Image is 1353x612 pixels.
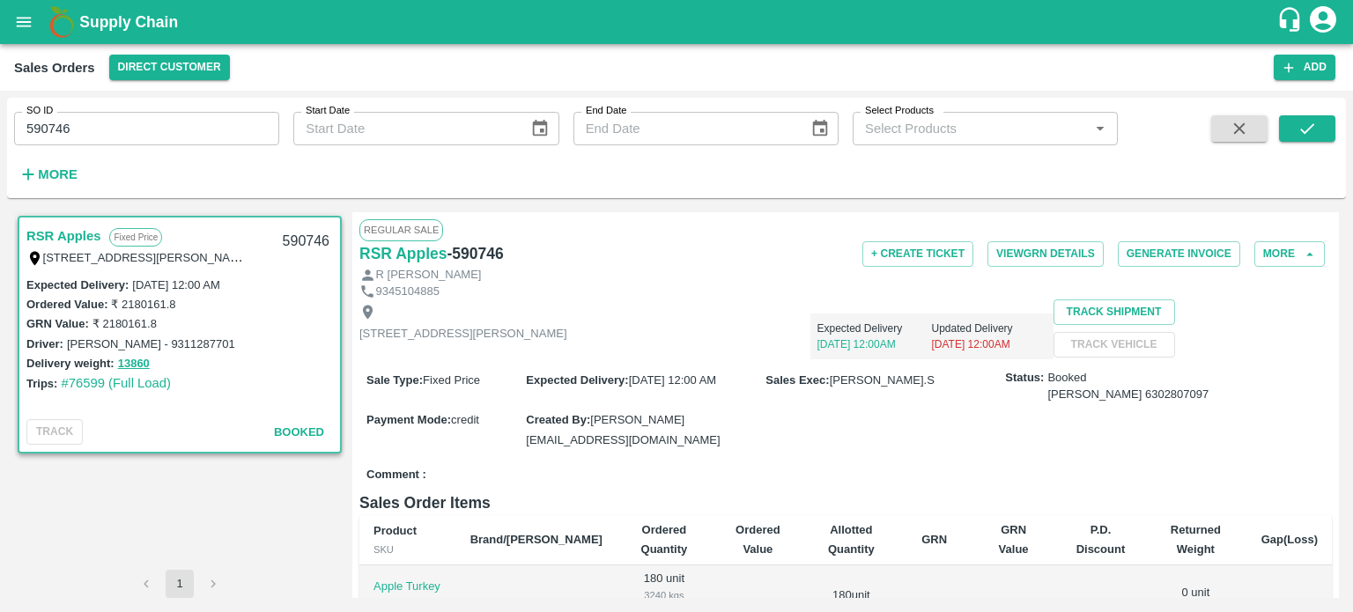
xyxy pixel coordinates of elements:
label: Trips: [26,377,57,390]
div: account of current user [1307,4,1339,41]
p: R [PERSON_NAME] [376,267,482,284]
div: SKU [373,542,442,557]
label: Ordered Value: [26,298,107,311]
b: GRN [921,533,947,546]
span: Booked [274,425,324,439]
span: Booked [1047,370,1209,402]
p: Updated Delivery [932,321,1046,336]
div: customer-support [1276,6,1307,38]
label: Sale Type : [366,373,423,387]
div: 590746 [272,221,340,262]
label: Sales Exec : [765,373,829,387]
button: page 1 [166,570,194,598]
label: GRN Value: [26,317,89,330]
label: Expected Delivery : [526,373,628,387]
label: Start Date [306,104,350,118]
p: [STREET_ADDRESS][PERSON_NAME] [359,326,567,343]
button: Open [1089,117,1112,140]
a: #76599 (Full Load) [61,376,171,390]
button: More [1254,241,1325,267]
p: Expected Delivery [817,321,932,336]
strong: More [38,167,78,181]
p: [DATE] 12:00AM [932,336,1046,352]
p: 9345104885 [376,284,440,300]
input: Start Date [293,112,516,145]
a: RSR Apples [26,225,100,247]
span: [PERSON_NAME].S [830,373,935,387]
a: RSR Apples [359,241,447,266]
b: P.D. Discount [1076,523,1126,556]
b: Returned Weight [1171,523,1221,556]
button: open drawer [4,2,44,42]
label: [PERSON_NAME] - 9311287701 [67,337,235,350]
input: Select Products [858,117,1083,140]
h6: Sales Order Items [359,490,1332,515]
button: + Create Ticket [862,241,973,267]
b: Supply Chain [79,13,178,31]
b: Ordered Quantity [641,523,688,556]
button: More [14,159,82,189]
label: Payment Mode : [366,413,451,426]
b: Brand/[PERSON_NAME] [470,533,603,546]
div: [PERSON_NAME] 6302807097 [1047,387,1209,403]
span: [PERSON_NAME][EMAIL_ADDRESS][DOMAIN_NAME] [526,413,720,446]
button: Add [1274,55,1335,80]
a: Supply Chain [79,10,1276,34]
label: End Date [586,104,626,118]
button: 13860 [118,354,150,374]
button: Choose date [803,112,837,145]
div: Sales Orders [14,56,95,79]
b: GRN Value [999,523,1029,556]
button: Choose date [523,112,557,145]
h6: - 590746 [447,241,504,266]
p: Fixed Price [109,228,162,247]
label: ₹ 2180161.8 [111,298,175,311]
p: Apple Turkey RD-DI [373,579,442,611]
div: ₹ 0 [1071,595,1130,612]
p: [DATE] 12:00AM [817,336,932,352]
nav: pagination navigation [129,570,230,598]
label: SO ID [26,104,53,118]
label: Delivery weight: [26,357,115,370]
span: Fixed Price [423,373,480,387]
span: [DATE] 12:00 AM [629,373,716,387]
input: End Date [573,112,796,145]
button: Select DC [109,55,230,80]
span: Regular Sale [359,219,443,240]
label: Created By : [526,413,590,426]
b: Gap(Loss) [1261,533,1318,546]
b: Ordered Value [736,523,780,556]
label: [DATE] 12:00 AM [132,278,219,291]
label: Comment : [366,467,426,483]
label: Status: [1005,370,1044,387]
label: ₹ 2180161.8 [92,317,157,330]
input: Enter SO ID [14,112,279,145]
button: Track Shipment [1054,299,1175,325]
label: Select Products [865,104,934,118]
button: Generate Invoice [1118,241,1240,267]
label: Driver: [26,337,63,350]
label: [STREET_ADDRESS][PERSON_NAME] [43,250,251,264]
img: logo [44,4,79,40]
b: Allotted Quantity [828,523,875,556]
span: credit [451,413,479,426]
label: Expected Delivery : [26,278,129,291]
button: ViewGRN Details [987,241,1104,267]
b: Product [373,524,417,537]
